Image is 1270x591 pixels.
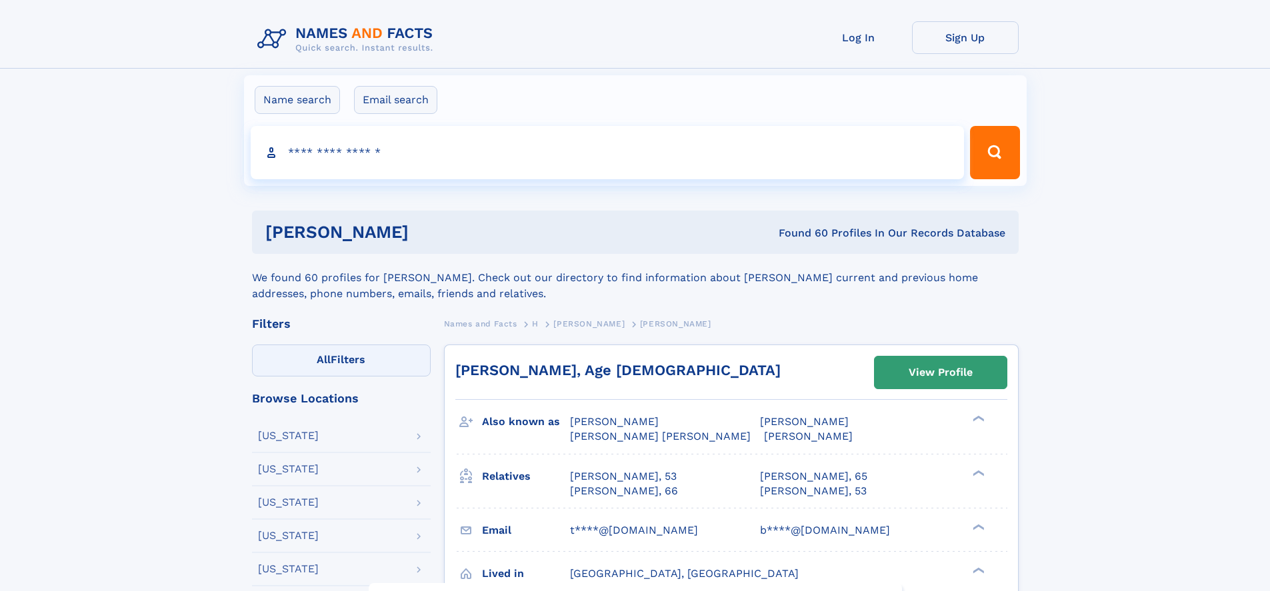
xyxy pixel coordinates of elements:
[760,469,867,484] a: [PERSON_NAME], 65
[532,315,539,332] a: H
[251,126,965,179] input: search input
[252,392,431,404] div: Browse Locations
[252,21,444,57] img: Logo Names and Facts
[969,522,985,531] div: ❯
[258,430,319,441] div: [US_STATE]
[317,353,331,366] span: All
[258,530,319,541] div: [US_STATE]
[570,415,659,428] span: [PERSON_NAME]
[252,318,431,330] div: Filters
[553,319,625,328] span: [PERSON_NAME]
[258,564,319,574] div: [US_STATE]
[255,86,340,114] label: Name search
[969,468,985,477] div: ❯
[760,484,867,498] a: [PERSON_NAME], 53
[258,464,319,474] div: [US_STATE]
[482,465,570,488] h3: Relatives
[482,519,570,542] h3: Email
[875,356,1007,388] a: View Profile
[252,344,431,376] label: Filters
[969,414,985,423] div: ❯
[252,254,1019,302] div: We found 60 profiles for [PERSON_NAME]. Check out our directory to find information about [PERSON...
[764,430,853,442] span: [PERSON_NAME]
[593,226,1005,241] div: Found 60 Profiles In Our Records Database
[570,567,799,580] span: [GEOGRAPHIC_DATA], [GEOGRAPHIC_DATA]
[482,410,570,433] h3: Also known as
[912,21,1019,54] a: Sign Up
[444,315,517,332] a: Names and Facts
[258,497,319,508] div: [US_STATE]
[482,562,570,585] h3: Lived in
[265,224,594,241] h1: [PERSON_NAME]
[570,469,677,484] a: [PERSON_NAME], 53
[532,319,539,328] span: H
[970,126,1019,179] button: Search Button
[354,86,437,114] label: Email search
[909,357,973,388] div: View Profile
[570,484,678,498] a: [PERSON_NAME], 66
[570,430,751,442] span: [PERSON_NAME] [PERSON_NAME]
[553,315,625,332] a: [PERSON_NAME]
[760,415,849,428] span: [PERSON_NAME]
[640,319,711,328] span: [PERSON_NAME]
[455,362,781,378] a: [PERSON_NAME], Age [DEMOGRAPHIC_DATA]
[805,21,912,54] a: Log In
[969,566,985,574] div: ❯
